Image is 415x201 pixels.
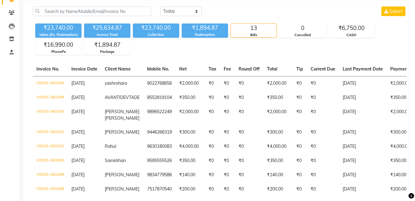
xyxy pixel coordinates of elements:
div: 0 [280,24,325,32]
span: [PERSON_NAME] [105,109,139,114]
span: Client Name [105,66,131,72]
td: ₹0 [307,105,339,125]
span: Net [179,66,187,72]
td: 9022768656 [143,76,176,91]
div: ₹1,894.87 [84,41,130,49]
td: ₹0 [205,91,220,105]
span: [DATE] [71,186,85,192]
td: ₹0 [220,182,235,196]
span: yash [105,80,114,86]
td: ₹0 [293,125,307,139]
div: ₹25,634.87 [84,24,130,32]
td: ₹200.00 [263,182,293,196]
div: 13 [231,24,277,32]
span: AVANTI [105,95,120,100]
td: ₹140.00 [176,168,205,182]
td: ₹0 [235,105,263,125]
span: Mobile No. [147,66,169,72]
div: Package [84,49,130,54]
span: Fee [224,66,231,72]
td: ₹350.00 [176,154,205,168]
td: 9595555526 [143,154,176,168]
div: ₹16,990.00 [36,41,81,49]
td: 9446266319 [143,125,176,139]
span: Rahul [105,143,116,149]
span: [DATE] [71,143,85,149]
td: ₹0 [205,139,220,154]
input: Search by Name/Mobile/Email/Invoice No [33,6,151,16]
td: ₹0 [307,139,339,154]
span: Round Off [239,66,260,72]
td: ₹0 [205,76,220,91]
div: ₹6,750.00 [328,24,374,32]
td: ₹0 [293,168,307,182]
td: ₹0 [235,91,263,105]
td: [DATE] [339,125,387,139]
td: ₹0 [220,139,235,154]
td: [DATE] [339,105,387,125]
td: [DATE] [339,139,387,154]
td: ₹0 [235,139,263,154]
span: [DATE] [71,129,85,135]
td: ₹0 [307,182,339,196]
td: ₹300.00 [176,125,205,139]
span: [PERSON_NAME] [105,115,139,121]
td: [DATE] [339,168,387,182]
td: ₹200.00 [176,182,205,196]
td: [DATE] [339,91,387,105]
span: [DATE] [71,158,85,163]
td: ₹0 [307,168,339,182]
td: V/2025-26/2295 [33,76,68,91]
td: ₹0 [293,139,307,154]
td: V/2025-26/2292 [33,125,68,139]
td: V/2025-26/2290 [33,154,68,168]
td: V/2025-26/2291 [33,139,68,154]
div: ₹1,894.87 [182,24,228,32]
td: ₹0 [205,154,220,168]
span: DEVTADE [120,95,140,100]
td: ₹0 [293,91,307,105]
td: ₹350.00 [263,91,293,105]
td: ₹0 [220,91,235,105]
td: 9834779586 [143,168,176,182]
span: Total [267,66,277,72]
span: Last Payment Date [343,66,383,72]
div: ₹23,740.00 [133,24,179,32]
td: ₹0 [235,76,263,91]
td: ₹0 [220,125,235,139]
td: ₹4,000.00 [263,139,293,154]
td: ₹0 [235,154,263,168]
td: ₹2,000.00 [263,76,293,91]
td: ₹0 [235,182,263,196]
button: Export [381,6,405,16]
td: ₹0 [220,105,235,125]
span: Export [390,8,403,14]
td: V/2025-26/2288 [33,182,68,196]
td: ₹0 [307,76,339,91]
div: Collection [133,32,179,37]
span: Invoice Date [71,66,97,72]
td: [DATE] [339,182,387,196]
td: ₹2,000.00 [176,105,205,125]
span: [PERSON_NAME] [105,129,139,135]
div: Invoice Total [84,32,130,37]
td: [DATE] [339,154,387,168]
span: Current Due [311,66,335,72]
td: V/2025-26/2293 [33,105,68,125]
td: ₹300.00 [263,125,293,139]
td: ₹0 [293,182,307,196]
td: ₹2,000.00 [263,105,293,125]
td: ₹0 [293,76,307,91]
span: Tax [209,66,216,72]
td: ₹350.00 [263,154,293,168]
td: ₹0 [205,182,220,196]
td: 9896522249 [143,105,176,125]
td: 9630180083 [143,139,176,154]
td: ₹0 [220,76,235,91]
td: ₹0 [235,125,263,139]
td: ₹0 [205,125,220,139]
td: ₹0 [307,125,339,139]
span: [PERSON_NAME] [105,172,139,177]
div: Redemption [182,32,228,37]
td: 7517870540 [143,182,176,196]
